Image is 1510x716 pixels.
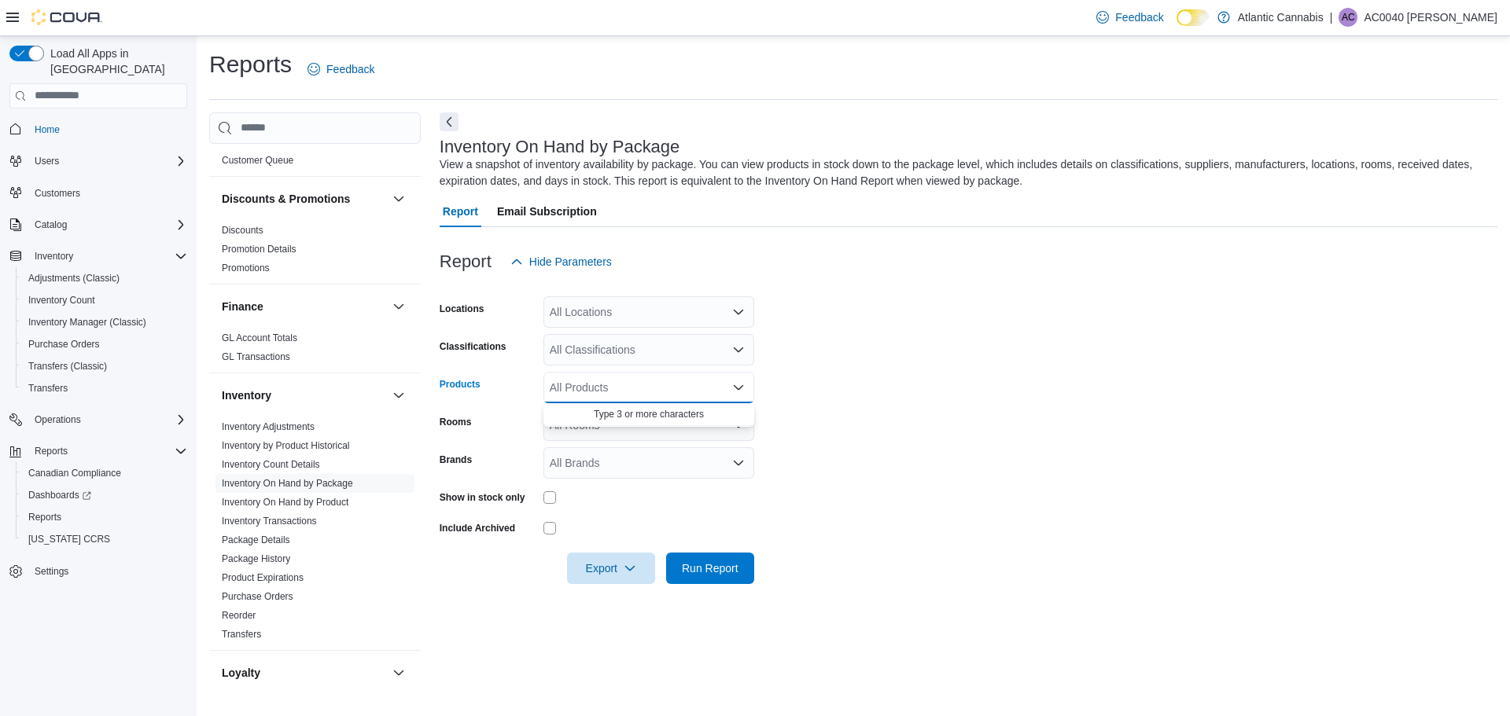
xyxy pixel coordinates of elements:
span: Home [28,119,187,139]
span: Adjustments (Classic) [28,272,120,285]
p: | [1330,8,1333,27]
button: Hide Parameters [504,246,618,277]
button: Discounts & Promotions [389,189,408,208]
h3: Discounts & Promotions [222,191,350,207]
button: Operations [3,409,193,431]
a: Product Expirations [222,572,304,583]
div: Discounts & Promotions [209,221,421,284]
button: Purchase Orders [16,333,193,355]
h3: Report [440,252,492,271]
input: Dark Mode [1177,9,1210,26]
label: Include Archived [440,522,515,534]
button: Inventory Count [16,289,193,311]
button: Inventory [28,247,79,266]
span: Export [576,553,646,584]
div: AC0040 Collins Brittany [1339,8,1357,27]
span: Canadian Compliance [22,464,187,483]
a: Inventory On Hand by Product [222,497,348,508]
h1: Reports [209,49,292,80]
span: Transfers [22,379,187,398]
label: Products [440,378,481,391]
div: Customer [209,151,421,176]
span: Hide Parameters [529,254,612,270]
span: Package History [222,553,290,565]
span: Inventory [28,247,187,266]
button: Customers [3,182,193,204]
a: Adjustments (Classic) [22,269,126,288]
a: Purchase Orders [222,591,293,602]
span: Feedback [1115,9,1163,25]
div: Finance [209,329,421,373]
a: Inventory On Hand by Package [222,478,353,489]
span: Transfers [28,382,68,395]
a: Transfers [22,379,74,398]
span: Reports [35,445,68,457]
span: Inventory On Hand by Product [222,496,348,509]
button: Inventory Manager (Classic) [16,311,193,333]
button: Reports [16,506,193,528]
img: Cova [31,9,102,25]
a: Transfers [222,629,261,640]
a: Inventory Count Details [222,459,320,470]
button: Catalog [28,215,73,234]
button: Run Report [666,553,754,584]
span: Transfers (Classic) [28,360,107,373]
p: Atlantic Cannabis [1238,8,1324,27]
span: Load All Apps in [GEOGRAPHIC_DATA] [44,46,187,77]
span: Email Subscription [497,196,597,227]
a: Inventory by Product Historical [222,440,350,451]
button: Users [28,152,65,171]
a: Customer Queue [222,155,293,166]
button: Inventory [3,245,193,267]
label: Rooms [440,416,472,428]
span: Users [35,155,59,167]
span: Transfers [222,628,261,641]
span: Operations [35,413,81,426]
button: Finance [389,297,408,316]
button: Reports [28,442,74,461]
a: Inventory Adjustments [222,421,315,432]
button: Home [3,118,193,141]
span: Report [443,196,478,227]
span: Purchase Orders [222,590,293,603]
button: Finance [222,299,386,314]
span: Promotions [222,262,270,274]
div: Choose from the following options [543,403,754,426]
button: Catalog [3,214,193,236]
a: Settings [28,562,75,581]
span: Customer Queue [222,154,293,167]
button: Adjustments (Classic) [16,267,193,289]
span: Catalog [35,218,67,231]
span: Home [35,123,60,136]
span: Inventory Count Details [222,458,320,471]
label: Brands [440,453,472,466]
span: Inventory Count [22,291,187,310]
span: Inventory Manager (Classic) [22,313,187,332]
a: Customers [28,184,87,203]
a: GL Transactions [222,351,290,362]
button: Export [567,553,655,584]
button: Settings [3,560,193,582]
button: Close list of options [732,381,745,394]
label: Classifications [440,340,506,353]
span: Package Details [222,534,290,546]
a: Dashboards [22,486,98,505]
span: Discounts [222,224,263,237]
a: Reorder [222,610,256,621]
button: Reports [3,440,193,462]
button: Canadian Compliance [16,462,193,484]
span: Feedback [326,61,374,77]
span: Dashboards [28,489,91,501]
a: Transfers (Classic) [22,357,113,376]
a: Package History [222,553,290,564]
label: Locations [440,303,484,315]
button: Users [3,150,193,172]
h3: Finance [222,299,263,314]
a: Inventory Count [22,291,101,310]
button: [US_STATE] CCRS [16,528,193,550]
span: Inventory by Product Historical [222,439,350,452]
span: Reorder [222,609,256,622]
span: Inventory [35,250,73,263]
button: Loyalty [389,663,408,682]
